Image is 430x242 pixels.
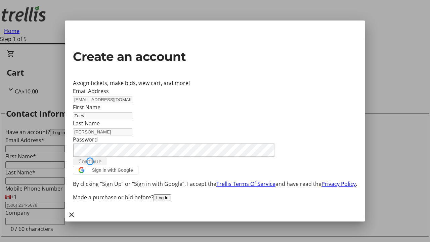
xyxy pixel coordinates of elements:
[154,194,171,201] button: Log in
[73,136,98,143] label: Password
[73,120,100,127] label: Last Name
[65,208,78,221] button: Close
[73,87,109,95] label: Email Address
[73,180,357,188] p: By clicking “Sign Up” or “Sign in with Google”, I accept the and have read the .
[216,180,275,188] a: Trellis Terms Of Service
[73,47,357,66] h2: Create an account
[73,193,357,201] div: Made a purchase or bid before?
[321,180,356,188] a: Privacy Policy
[73,96,132,103] input: Email Address
[73,104,100,111] label: First Name
[73,112,132,119] input: First Name
[73,128,132,135] input: Last Name
[73,79,357,87] div: Assign tickets, make bids, view cart, and more!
